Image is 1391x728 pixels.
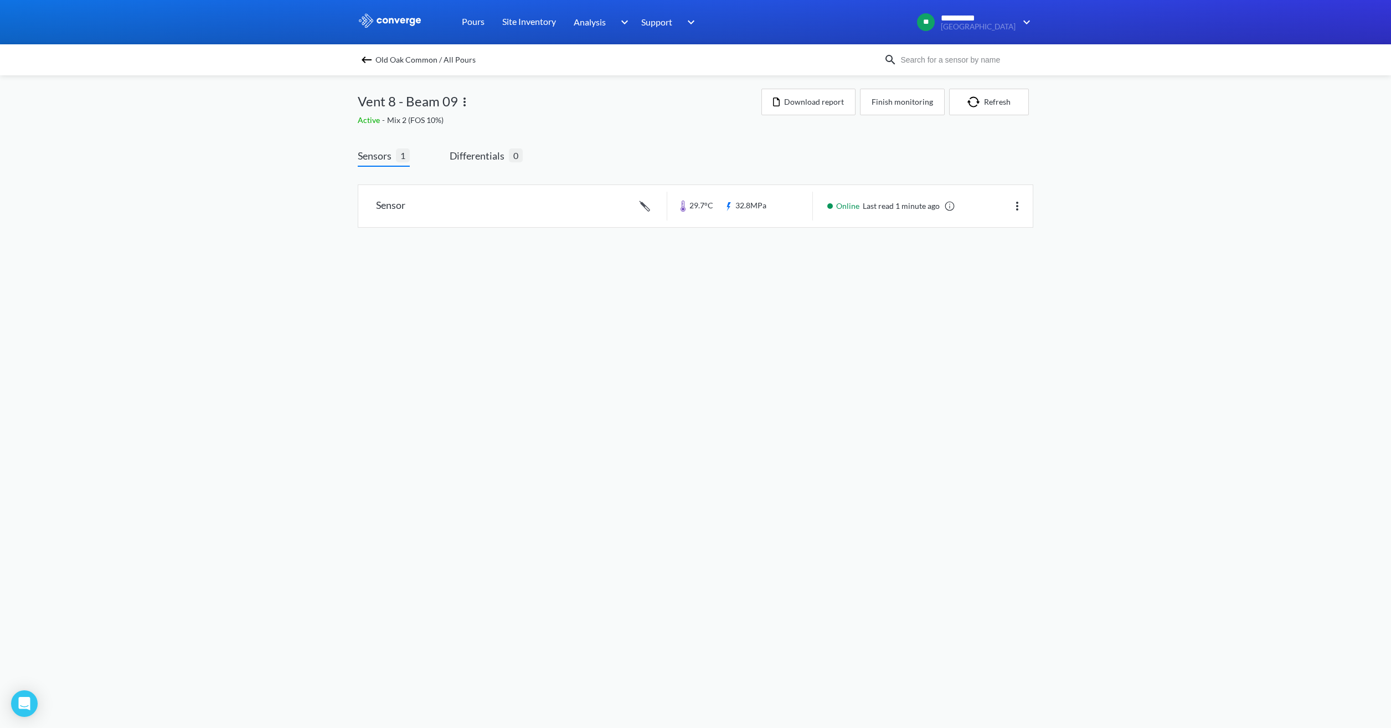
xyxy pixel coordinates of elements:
[941,23,1016,31] span: [GEOGRAPHIC_DATA]
[860,89,945,115] button: Finish monitoring
[358,115,382,125] span: Active
[680,16,698,29] img: downArrow.svg
[949,89,1029,115] button: Refresh
[761,89,856,115] button: Download report
[375,52,476,68] span: Old Oak Common / All Pours
[358,148,396,163] span: Sensors
[458,95,471,109] img: more.svg
[773,98,780,106] img: icon-file.svg
[450,148,509,163] span: Differentials
[1011,199,1024,213] img: more.svg
[574,15,606,29] span: Analysis
[614,16,631,29] img: downArrow.svg
[509,148,523,162] span: 0
[396,148,410,162] span: 1
[641,15,672,29] span: Support
[11,690,38,717] div: Open Intercom Messenger
[884,53,897,66] img: icon-search.svg
[1016,16,1033,29] img: downArrow.svg
[897,54,1031,66] input: Search for a sensor by name
[358,114,761,126] div: Mix 2 (FOS 10%)
[358,91,458,112] span: Vent 8 - Beam 09
[967,96,984,107] img: icon-refresh.svg
[360,53,373,66] img: backspace.svg
[358,13,422,28] img: logo_ewhite.svg
[382,115,387,125] span: -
